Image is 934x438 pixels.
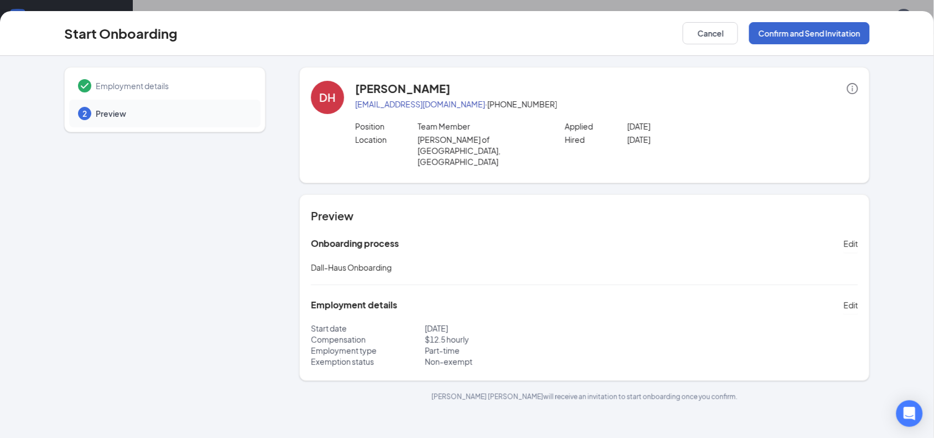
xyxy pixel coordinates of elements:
[311,356,425,367] p: Exemption status
[82,108,87,119] span: 2
[565,121,628,132] p: Applied
[425,334,585,345] p: $ 12.5 hourly
[565,134,628,145] p: Hired
[749,22,870,44] button: Confirm and Send Invitation
[96,108,250,119] span: Preview
[355,81,450,96] h4: [PERSON_NAME]
[425,356,585,367] p: Non-exempt
[425,345,585,356] p: Part-time
[311,323,425,334] p: Start date
[319,90,336,105] div: DH
[311,262,392,272] span: Dall-Haus Onboarding
[627,134,753,145] p: [DATE]
[418,134,543,167] p: [PERSON_NAME] of [GEOGRAPHIC_DATA], [GEOGRAPHIC_DATA]
[844,235,858,253] button: Edit
[311,345,425,356] p: Employment type
[355,99,858,110] p: · [PHONE_NUMBER]
[299,392,870,401] p: [PERSON_NAME] [PERSON_NAME] will receive an invitation to start onboarding once you confirm.
[847,83,858,94] span: info-circle
[311,208,858,224] h4: Preview
[311,334,425,345] p: Compensation
[418,121,543,132] p: Team Member
[627,121,753,132] p: [DATE]
[844,296,858,314] button: Edit
[844,300,858,311] span: Edit
[355,134,418,145] p: Location
[96,80,250,91] span: Employment details
[844,238,858,249] span: Edit
[355,121,418,132] p: Position
[683,22,738,44] button: Cancel
[311,299,397,311] h5: Employment details
[78,79,91,92] svg: Checkmark
[355,99,485,109] a: [EMAIL_ADDRESS][DOMAIN_NAME]
[425,323,585,334] p: [DATE]
[896,400,923,427] div: Open Intercom Messenger
[311,238,399,250] h5: Onboarding process
[64,24,178,43] h3: Start Onboarding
